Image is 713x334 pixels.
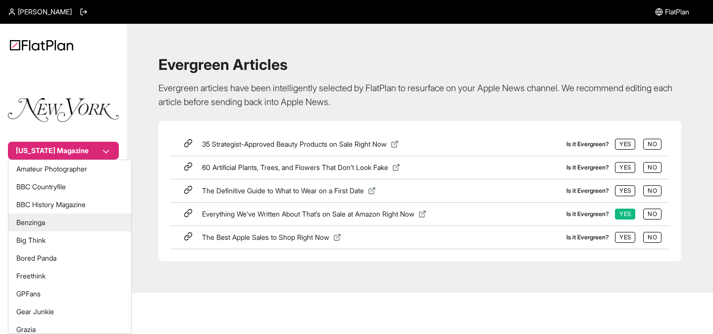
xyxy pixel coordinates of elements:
[8,214,131,231] button: Benzinga
[8,160,131,178] button: Amateur Photographer
[8,249,131,267] button: Bored Panda
[8,178,131,196] button: BBC Countryfile
[8,142,119,160] button: [US_STATE] Magazine
[8,160,132,334] div: [US_STATE] Magazine
[8,196,131,214] button: BBC History Magazine
[8,231,131,249] button: Big Think
[8,267,131,285] button: Freethink
[8,285,131,303] button: GPFans
[8,303,131,321] button: Gear Junkie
